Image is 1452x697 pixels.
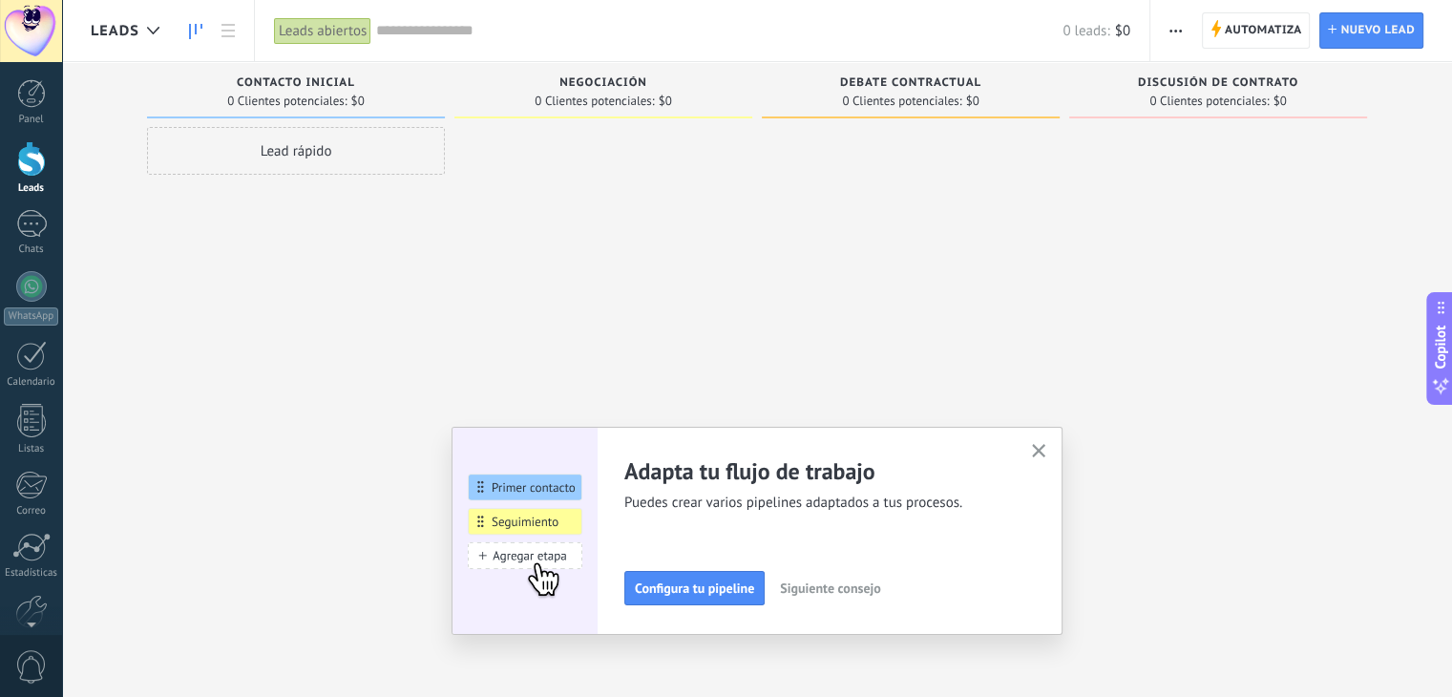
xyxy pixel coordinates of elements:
[771,574,889,602] button: Siguiente consejo
[1079,76,1357,93] div: Discusión de contrato
[1162,12,1189,49] button: Más
[227,95,347,107] span: 0 Clientes potenciales:
[157,76,435,93] div: Contacto inicial
[4,567,59,580] div: Estadísticas
[91,22,139,40] span: Leads
[212,12,244,50] a: Lista
[4,376,59,389] div: Calendario
[1202,12,1311,49] a: Automatiza
[840,76,981,90] span: Debate contractual
[1225,13,1302,48] span: Automatiza
[1319,12,1423,49] a: Nuevo lead
[179,12,212,50] a: Leads
[4,182,59,195] div: Leads
[1149,95,1269,107] span: 0 Clientes potenciales:
[1063,22,1109,40] span: 0 leads:
[771,76,1050,93] div: Debate contractual
[237,76,355,90] span: Contacto inicial
[966,95,979,107] span: $0
[635,581,754,595] span: Configura tu pipeline
[1115,22,1130,40] span: $0
[624,456,1008,486] h2: Adapta tu flujo de trabajo
[559,76,647,90] span: Negociación
[1431,326,1450,370] span: Copilot
[4,114,59,126] div: Panel
[4,307,58,326] div: WhatsApp
[4,443,59,455] div: Listas
[4,243,59,256] div: Chats
[780,581,880,595] span: Siguiente consejo
[4,505,59,517] div: Correo
[351,95,365,107] span: $0
[1340,13,1415,48] span: Nuevo lead
[624,494,1008,513] span: Puedes crear varios pipelines adaptados a tus procesos.
[274,17,371,45] div: Leads abiertos
[147,127,445,175] div: Lead rápido
[1138,76,1298,90] span: Discusión de contrato
[535,95,654,107] span: 0 Clientes potenciales:
[1273,95,1287,107] span: $0
[464,76,743,93] div: Negociación
[842,95,961,107] span: 0 Clientes potenciales:
[624,571,765,605] button: Configura tu pipeline
[659,95,672,107] span: $0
